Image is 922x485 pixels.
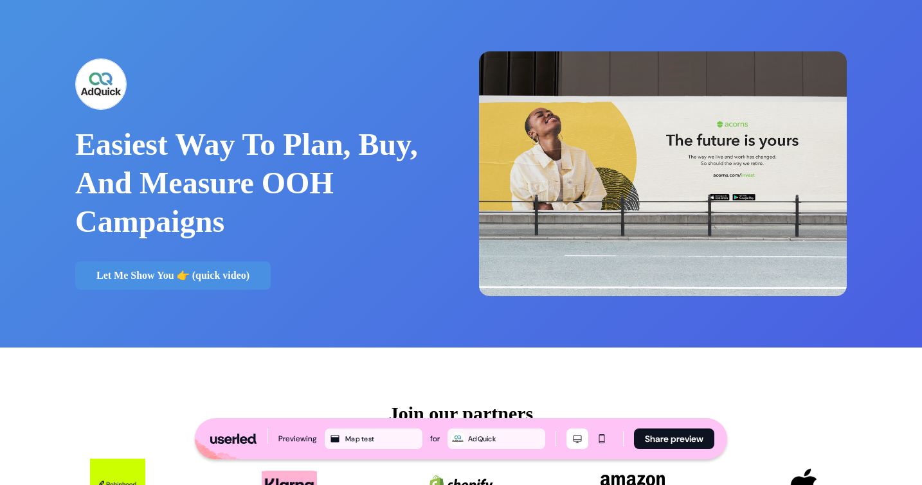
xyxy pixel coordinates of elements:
a: Let Me Show You 👉 (quick video) [75,261,271,290]
div: Previewing [278,432,317,445]
p: Easiest Way To Plan, Buy, And Measure OOH Campaigns [75,125,443,241]
span: Join our partners [389,403,533,424]
div: for [430,432,440,445]
button: Desktop mode [566,428,588,449]
div: Map test [345,433,420,445]
div: AdQuick [468,433,543,445]
button: Mobile mode [591,428,613,449]
button: Share preview [634,428,714,449]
